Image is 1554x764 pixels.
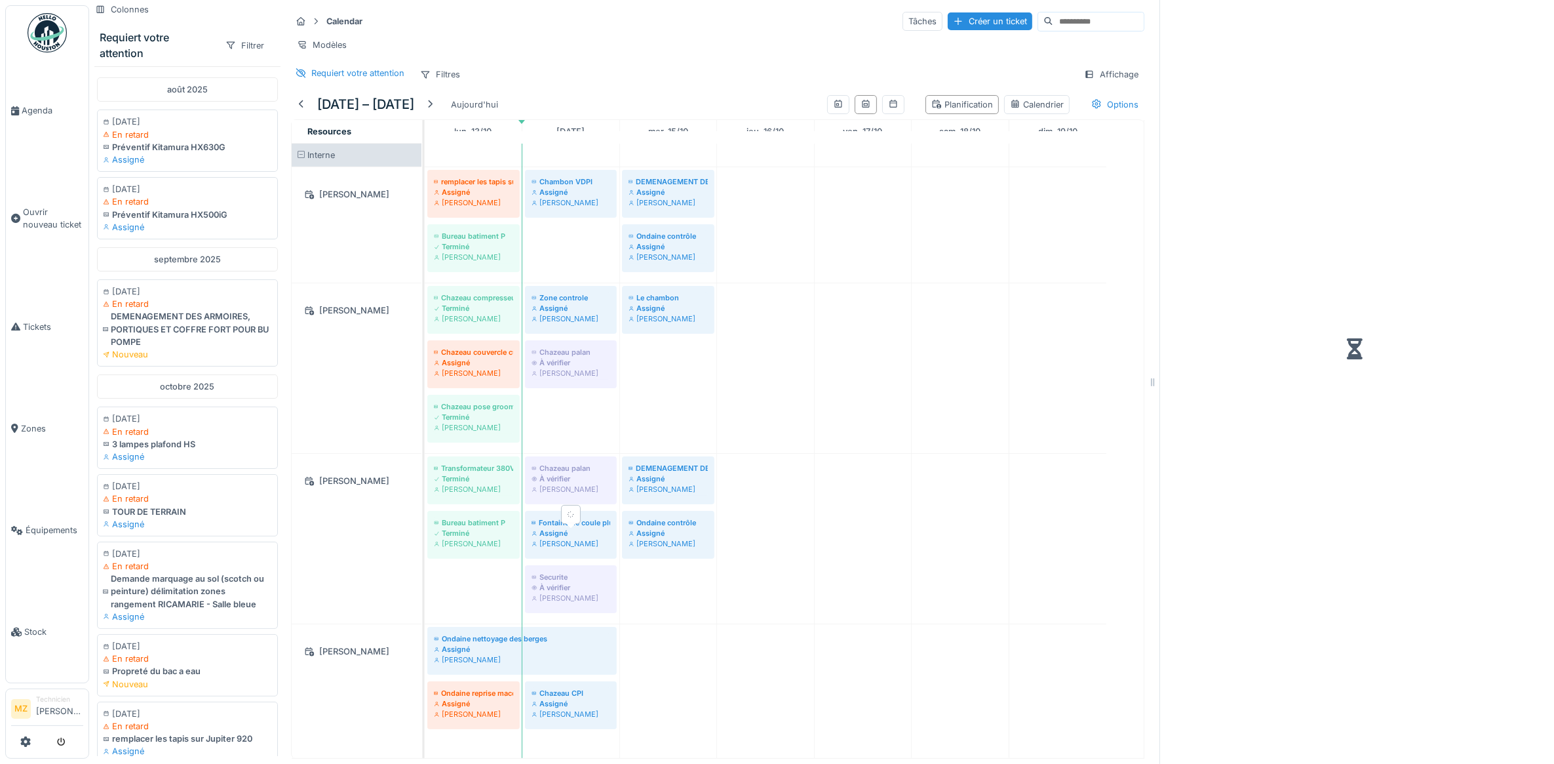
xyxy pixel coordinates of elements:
div: En retard [103,298,272,310]
a: 14 octobre 2025 [553,123,588,140]
span: Zones [21,422,83,435]
div: [PERSON_NAME] [532,593,610,603]
div: [DATE] [103,640,272,653]
div: Nouveau [103,678,272,691]
span: Tickets [23,321,83,333]
div: [PERSON_NAME] [629,313,708,324]
div: [DATE] [103,412,272,425]
div: TOUR DE TERRAIN [103,506,272,518]
div: [PERSON_NAME] [629,538,708,549]
div: DEMENAGEMENT DES ARMOIRES, PORTIQUES ET COFFRE FORT POUR BU POMPE [629,463,708,473]
li: [PERSON_NAME] [36,694,83,723]
div: Assigné [103,221,272,233]
div: En retard [103,653,272,665]
div: Bureau batiment P [434,231,513,241]
div: Bureau batiment P [434,517,513,528]
div: [PERSON_NAME] [629,484,708,494]
div: En retard [103,195,272,208]
span: Équipements [26,524,83,536]
div: Assigné [629,303,708,313]
div: Requiert votre attention [311,67,404,79]
div: août 2025 [97,77,278,102]
div: octobre 2025 [97,374,278,399]
div: [PERSON_NAME] [532,484,610,494]
div: Nouveau [103,348,272,361]
div: [PERSON_NAME] [300,643,414,660]
div: [PERSON_NAME] [434,709,513,719]
span: Resources [307,127,351,136]
div: [PERSON_NAME] [532,538,610,549]
div: Assigné [103,451,272,463]
div: À vérifier [532,473,610,484]
div: Terminé [434,473,513,484]
div: [DATE] [103,548,272,560]
div: Assigné [103,611,272,623]
div: Propreté du bac a eau [103,665,272,677]
div: 3 lampes plafond HS [103,438,272,451]
a: 17 octobre 2025 [840,123,886,140]
div: Demande marquage au sol (scotch ou peinture) délimitation zones rangement RICAMARIE - Salle bleue [103,573,272,611]
span: Interne [307,150,335,160]
strong: Calendar [321,15,368,28]
div: Préventif Kitamura HX500iG [103,209,272,221]
li: MZ [11,699,31,719]
div: Ondaine reprise maconnerie [434,688,513,698]
div: Assigné [532,698,610,709]
div: En retard [103,493,272,505]
div: Fontaine ne coule plus [532,517,610,528]
div: [PERSON_NAME] [300,302,414,319]
div: Assigné [103,518,272,531]
div: Chazeau pose groom [434,401,513,412]
a: MZ Technicien[PERSON_NAME] [11,694,83,726]
div: Ondaine contrôle [629,517,708,528]
div: [PERSON_NAME] [434,422,513,433]
div: [PERSON_NAME] [434,197,513,208]
div: Chazeau palan [532,463,610,473]
a: Équipements [6,479,88,581]
div: Assigné [532,187,610,197]
div: [PERSON_NAME] [629,197,708,208]
a: Zones [6,378,88,479]
div: Assigné [629,473,708,484]
div: Assigné [103,745,272,757]
div: Chambon VDPI [532,176,610,187]
div: [PERSON_NAME] [532,197,610,208]
div: Ondaine nettoyage des berges [434,633,610,644]
div: En retard [103,426,272,438]
div: Assigné [434,644,610,654]
div: Terminé [434,303,513,313]
a: 18 octobre 2025 [937,123,984,140]
div: [PERSON_NAME] [434,252,513,262]
div: [PERSON_NAME] [434,368,513,378]
div: Technicien [36,694,83,704]
div: Terminé [434,528,513,538]
div: [DATE] [103,708,272,720]
span: Stock [24,626,83,638]
a: Tickets [6,276,88,378]
div: Affichage [1078,65,1144,84]
div: Aujourd'hui [446,96,503,113]
div: Assigné [434,187,513,197]
div: Options [1085,95,1144,114]
div: [PERSON_NAME] [434,313,513,324]
div: Calendrier [1010,98,1064,111]
a: 16 octobre 2025 [743,123,787,140]
div: Chazeau CPI [532,688,610,698]
a: 15 octobre 2025 [645,123,691,140]
div: DEMENAGEMENT DES ARMOIRES, PORTIQUES ET COFFRE FORT POUR BU POMPE [103,310,272,348]
div: [PERSON_NAME] [434,538,513,549]
div: [PERSON_NAME] [434,654,610,665]
div: Filtrer [220,36,270,55]
div: Zone controle [532,292,610,303]
div: [PERSON_NAME] [532,313,610,324]
div: Terminé [434,412,513,422]
div: Chazeau couvercle cuve [434,347,513,357]
div: [PERSON_NAME] [532,709,610,719]
div: À vérifier [532,582,610,593]
div: DEMENAGEMENT DES ARMOIRES, PORTIQUES ET COFFRE FORT POUR BU POMPE [629,176,708,187]
span: Ouvrir nouveau ticket [23,206,83,231]
div: [DATE] [103,183,272,195]
div: remplacer les tapis sur Jupiter 920 [103,733,272,745]
a: Agenda [6,60,88,161]
div: Tâches [903,12,942,31]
